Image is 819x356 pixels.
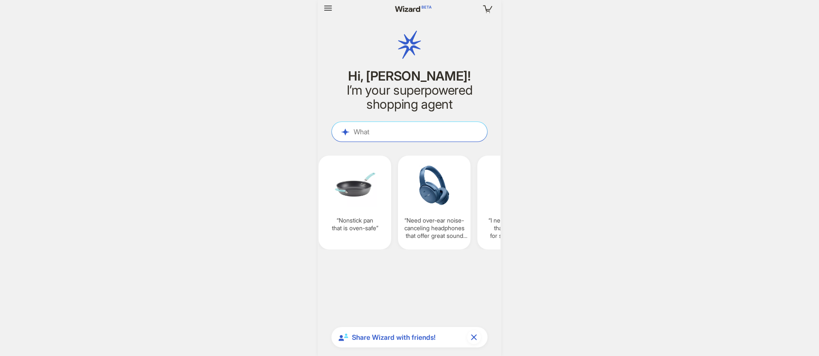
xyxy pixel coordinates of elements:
[481,161,546,210] img: I%20need%20moisturizer%20that%20is%20targeted%20for%20sensitive%20skin-81681324.png
[401,161,467,210] img: Need%20over-ear%20noise-canceling%20headphones%20that%20offer%20great%20sound%20quality%20and%20c...
[331,83,488,111] h2: I’m your superpowered shopping agent
[401,217,467,240] q: Need over-ear noise-canceling headphones that offer great sound quality and comfort for long use
[331,327,488,347] div: Share Wizard with friends!
[481,217,546,240] q: I need moisturizer that is targeted for sensitive skin
[322,217,388,232] q: Nonstick pan that is oven-safe
[477,156,550,249] div: I need moisturizer that is targeted for sensitive skin
[331,69,488,83] h1: Hi, [PERSON_NAME]!
[322,161,388,210] img: Nonstick%20pan%20that%20is%20ovensafe-91bcac04.png
[319,156,391,249] div: Nonstick pan that is oven-safe
[352,333,464,342] span: Share Wizard with friends!
[398,156,470,249] div: Need over-ear noise-canceling headphones that offer great sound quality and comfort for long use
